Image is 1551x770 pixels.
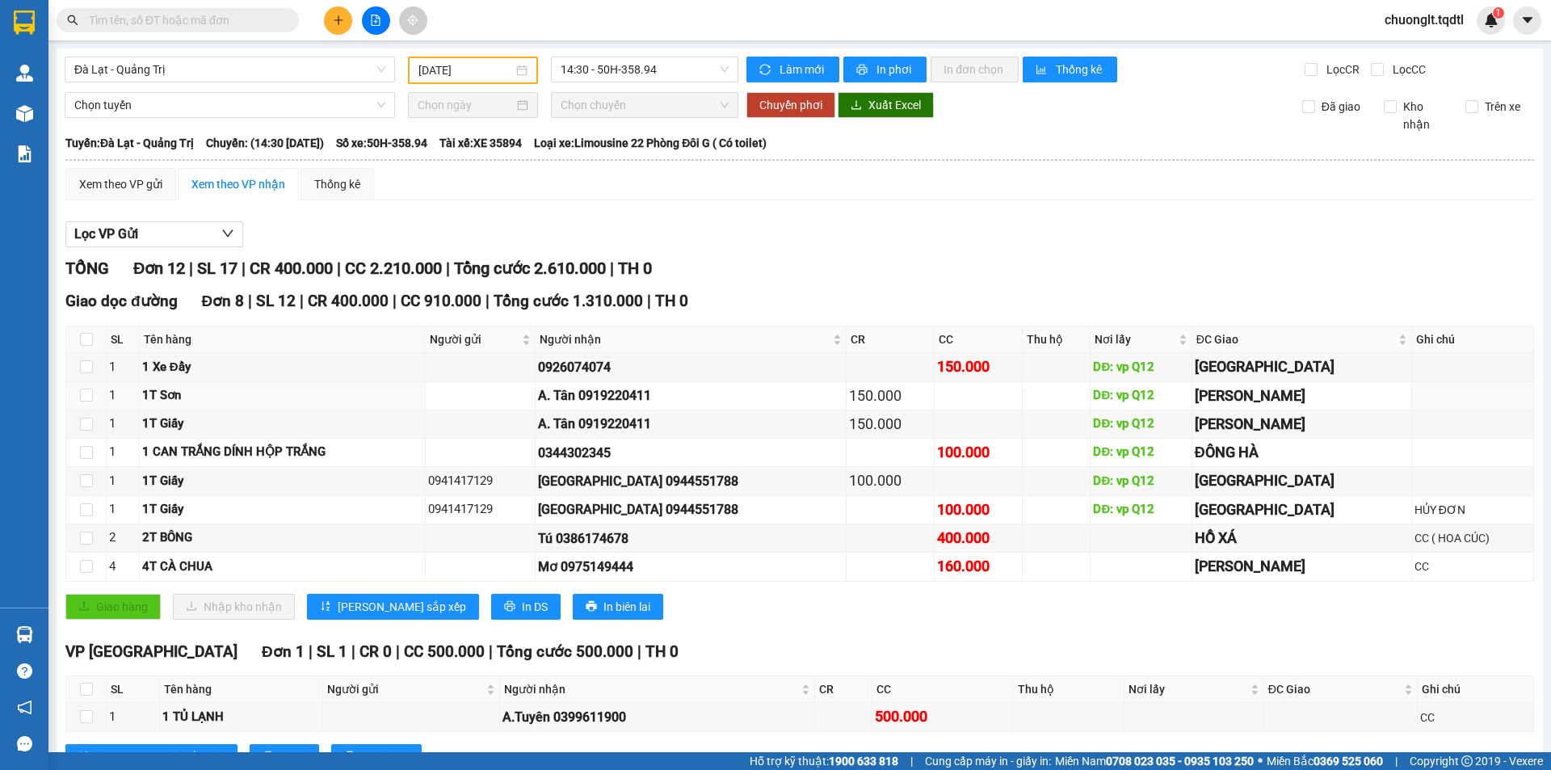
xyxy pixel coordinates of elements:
div: [GEOGRAPHIC_DATA] 0944551788 [538,499,843,520]
button: printerIn phơi [843,57,927,82]
div: [GEOGRAPHIC_DATA] [1195,499,1409,521]
div: 0344302345 [538,443,843,463]
span: CR 0 [359,642,392,661]
span: In phơi [876,61,914,78]
div: 160.000 [937,555,1019,578]
span: Lọc VP Gửi [74,224,138,244]
div: 1 TỦ LẠNH [162,708,320,727]
strong: 0369 525 060 [1314,755,1383,768]
th: Thu hộ [1014,676,1124,703]
span: CR 400.000 [250,259,333,278]
span: Cung cấp máy in - giấy in: [925,752,1051,770]
div: 1 [109,708,157,727]
span: Đà Lạt - Quảng Trị [74,57,385,82]
span: Tổng cước 1.310.000 [494,292,643,310]
button: downloadNhập kho nhận [173,594,295,620]
span: | [189,259,193,278]
button: printerIn biên lai [573,594,663,620]
span: Nơi lấy [1129,680,1247,698]
button: downloadXuất Excel [838,92,934,118]
span: search [67,15,78,26]
span: In biên lai [362,748,409,766]
div: Tú 0386174678 [538,528,843,549]
span: down [221,227,234,240]
div: DĐ: vp Q12 [1093,414,1188,434]
button: sort-ascending[PERSON_NAME] sắp xếp [65,744,237,770]
div: Mơ 0975149444 [538,557,843,577]
div: 1T Giấy [142,472,422,491]
span: | [393,292,397,310]
span: SL 12 [256,292,296,310]
div: Xem theo VP gửi [79,175,162,193]
span: sort-ascending [320,600,331,613]
span: Số xe: 50H-358.94 [336,134,427,152]
span: | [337,259,341,278]
button: uploadGiao hàng [65,594,161,620]
span: sync [759,64,773,77]
span: file-add [370,15,381,26]
div: [GEOGRAPHIC_DATA] [1195,356,1409,378]
th: CC [935,326,1023,353]
button: sort-ascending[PERSON_NAME] sắp xếp [307,594,479,620]
div: Xem theo VP nhận [191,175,285,193]
th: Ghi chú [1412,326,1534,353]
span: TH 0 [618,259,652,278]
span: printer [504,600,515,613]
div: 1 [109,443,137,462]
div: DĐ: vp Q12 [1093,500,1188,520]
th: CC [872,676,1014,703]
input: Chọn ngày [418,96,514,114]
span: Đơn 1 [262,642,305,661]
button: aim [399,6,427,35]
button: file-add [362,6,390,35]
div: 1T Giấy [142,414,422,434]
div: Thống kê [314,175,360,193]
th: SL [107,326,140,353]
span: question-circle [17,663,32,679]
button: syncLàm mới [746,57,839,82]
span: | [1395,752,1398,770]
th: CR [815,676,872,703]
div: 0941417129 [428,500,532,520]
span: 14:30 - 50H-358.94 [561,57,729,82]
img: solution-icon [16,145,33,162]
span: CC 2.210.000 [345,259,442,278]
div: 100.000 [937,499,1019,521]
span: | [309,642,313,661]
span: Làm mới [780,61,826,78]
span: | [485,292,490,310]
span: Tài xế: XE 35894 [439,134,522,152]
span: TỔNG [65,259,109,278]
div: 1 [109,414,137,434]
div: ĐÔNG HÀ [1195,441,1409,464]
span: Loại xe: Limousine 22 Phòng Đôi G ( Có toilet) [534,134,767,152]
div: 1 [109,358,137,377]
div: 100.000 [849,469,931,492]
span: Lọc CC [1386,61,1428,78]
span: | [242,259,246,278]
div: HỦY ĐƠN [1414,501,1531,519]
button: In đơn chọn [931,57,1019,82]
span: message [17,736,32,751]
span: | [446,259,450,278]
th: Tên hàng [140,326,426,353]
div: 150.000 [849,413,931,435]
div: DĐ: vp Q12 [1093,386,1188,406]
span: [PERSON_NAME] sắp xếp [338,598,466,616]
div: CC [1414,558,1531,575]
span: Xuất Excel [868,96,921,114]
span: TH 0 [655,292,688,310]
span: CC 910.000 [401,292,481,310]
img: warehouse-icon [16,105,33,122]
span: Đơn 12 [133,259,185,278]
span: Trên xe [1478,98,1527,116]
span: Đơn 8 [202,292,245,310]
span: Người gửi [327,680,483,698]
span: Đã giao [1315,98,1367,116]
div: 1 [109,386,137,406]
div: 1T Sơn [142,386,422,406]
span: | [300,292,304,310]
b: Tuyến: Đà Lạt - Quảng Trị [65,137,194,149]
div: 0941417129 [428,472,532,491]
img: logo-vxr [14,11,35,35]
